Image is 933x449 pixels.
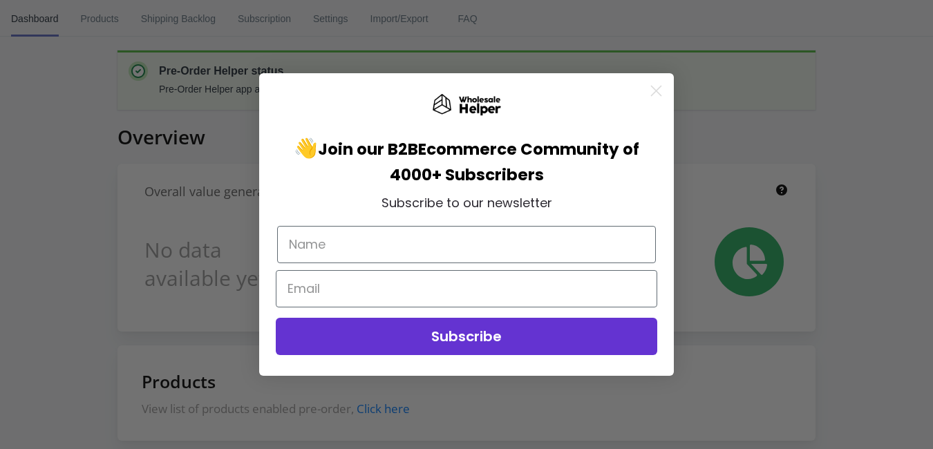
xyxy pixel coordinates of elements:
[276,270,657,307] input: Email
[294,135,418,162] span: 👋
[644,79,668,103] button: Close dialog
[276,318,657,355] button: Subscribe
[390,138,640,186] span: Ecommerce Community of 4000+ Subscribers
[318,138,418,160] span: Join our B2B
[381,194,552,211] span: Subscribe to our newsletter
[432,94,501,116] img: Wholesale Helper Logo
[277,226,656,263] input: Name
